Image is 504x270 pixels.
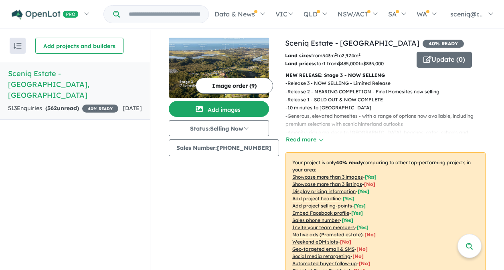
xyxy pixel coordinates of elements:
span: [DATE] [123,105,142,112]
p: - Release 2 - NEARING COMPLETION - Final Homesites now selling [285,88,492,96]
span: sceniq@r... [450,10,483,18]
span: [No] [359,260,370,266]
p: - Release 3 - NOW SELLING - Limited Release [285,79,492,87]
button: Add projects and builders [35,38,123,54]
u: $ 835,000 [363,60,384,66]
u: Sales phone number [292,217,340,223]
span: [No] [352,253,364,259]
p: - Release 1 - SOLD OUT & NOW COMPLETE [285,96,492,104]
span: [ Yes ] [354,203,366,209]
span: [ Yes ] [342,217,353,223]
input: Try estate name, suburb, builder or developer [121,6,207,23]
b: Land prices [285,60,314,66]
span: 362 [47,105,57,112]
span: [ Yes ] [351,210,363,216]
u: Weekend eDM slots [292,239,338,245]
b: 40 % ready [336,159,363,165]
u: Display pricing information [292,188,356,194]
u: Add project headline [292,195,341,201]
p: start from [285,60,411,68]
sup: 2 [358,52,360,56]
span: [No] [356,246,368,252]
u: Native ads (Promoted estate) [292,232,362,238]
span: 40 % READY [423,40,464,48]
u: Social media retargeting [292,253,350,259]
img: sort.svg [14,43,22,49]
img: Openlot PRO Logo White [12,10,79,20]
span: [ Yes ] [365,174,376,180]
button: Sales Number:[PHONE_NUMBER] [169,139,279,156]
span: 40 % READY [82,105,118,113]
sup: 2 [335,52,337,56]
span: [ No ] [364,181,375,187]
u: Geo-targeted email & SMS [292,246,354,252]
a: Sceniq Estate - [GEOGRAPHIC_DATA] [285,38,419,48]
span: to [337,52,360,58]
img: Sceniq Estate - Bilambil Heights [169,38,269,98]
u: Showcase more than 3 images [292,174,363,180]
u: Add project selling-points [292,203,352,209]
button: Update (0) [417,52,472,68]
span: [ Yes ] [358,188,369,194]
u: Invite your team members [292,224,355,230]
b: Land sizes [285,52,311,58]
span: [No] [364,232,376,238]
button: Image order (9) [196,78,273,94]
span: [ Yes ] [343,195,354,201]
button: Status:Selling Now [169,120,269,136]
u: $ 435,000 [338,60,358,66]
p: - 10 minutes to [GEOGRAPHIC_DATA] [285,104,492,112]
u: Automated buyer follow-up [292,260,357,266]
h5: Sceniq Estate - [GEOGRAPHIC_DATA] , [GEOGRAPHIC_DATA] [8,68,142,101]
div: 513 Enquir ies [8,104,118,113]
strong: ( unread) [45,105,79,112]
p: - Amenity-rich area close to [GEOGRAPHIC_DATA], beaches, cafes, schools and restaurants [285,129,492,145]
u: 2,924 m [342,52,360,58]
p: - Generous, elevated homesites - with a range of options now available, including premium selecti... [285,112,492,129]
span: [No] [340,239,351,245]
span: [ Yes ] [357,224,368,230]
u: 543 m [322,52,337,58]
button: Add images [169,101,269,117]
u: Showcase more than 3 listings [292,181,362,187]
u: Embed Facebook profile [292,210,349,216]
p: NEW RELEASE: Stage 3 - NOW SELLING [285,71,486,79]
span: to [358,60,384,66]
p: from [285,52,411,60]
button: Read more [285,135,323,144]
